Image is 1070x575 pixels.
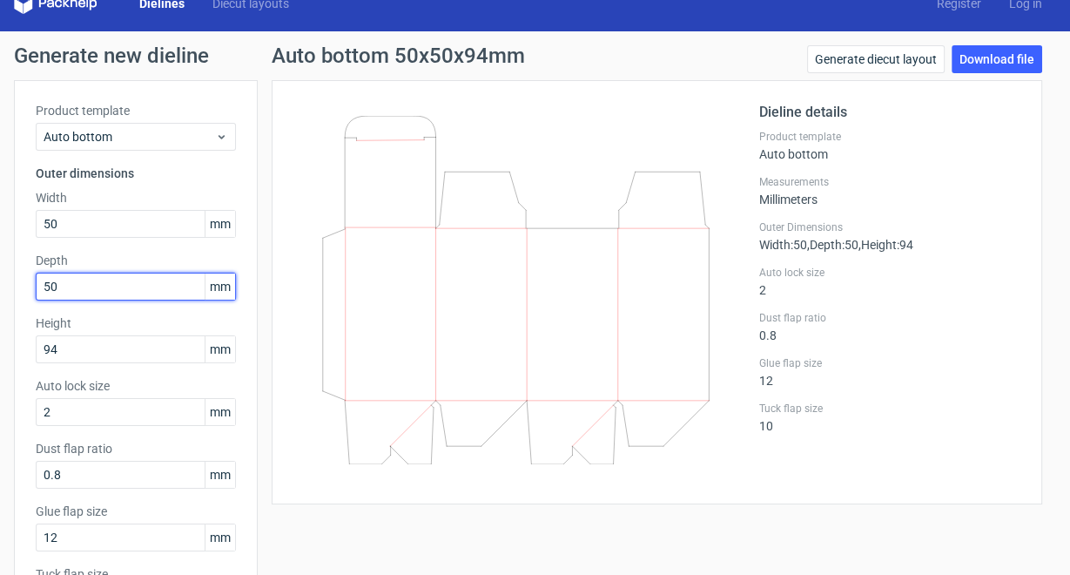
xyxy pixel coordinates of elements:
[759,356,1020,370] label: Glue flap size
[36,503,236,520] label: Glue flap size
[759,220,1020,234] label: Outer Dimensions
[858,238,913,252] span: , Height : 94
[205,211,235,237] span: mm
[759,356,1020,388] div: 12
[759,311,1020,342] div: 0.8
[807,238,858,252] span: , Depth : 50
[759,175,1020,206] div: Millimeters
[36,252,236,269] label: Depth
[44,128,215,145] span: Auto bottom
[759,175,1020,189] label: Measurements
[759,266,1020,297] div: 2
[36,165,236,182] h3: Outer dimensions
[759,238,807,252] span: Width : 50
[759,130,1020,144] label: Product template
[36,315,236,332] label: Height
[36,102,236,119] label: Product template
[36,377,236,395] label: Auto lock size
[205,274,235,300] span: mm
[759,130,1020,161] div: Auto bottom
[205,336,235,362] span: mm
[759,311,1020,325] label: Dust flap ratio
[205,462,235,488] span: mm
[14,45,1056,66] h1: Generate new dieline
[807,45,945,73] a: Generate diecut layout
[759,402,1020,433] div: 10
[759,266,1020,280] label: Auto lock size
[952,45,1042,73] a: Download file
[205,524,235,551] span: mm
[759,102,1020,123] h2: Dieline details
[272,45,525,66] h1: Auto bottom 50x50x94mm
[36,189,236,206] label: Width
[205,399,235,425] span: mm
[759,402,1020,416] label: Tuck flap size
[36,440,236,457] label: Dust flap ratio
